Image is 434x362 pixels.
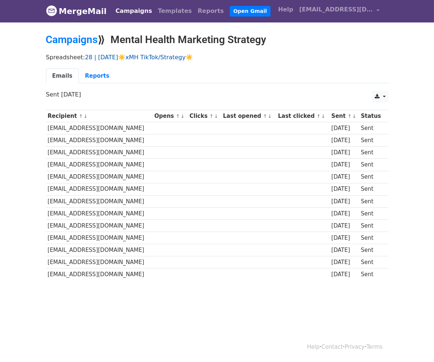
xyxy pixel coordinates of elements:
[307,344,320,350] a: Help
[79,113,83,119] a: ↑
[397,327,434,362] iframe: Chat Widget
[331,185,357,193] div: [DATE]
[113,4,155,18] a: Campaigns
[352,113,356,119] a: ↓
[181,113,185,119] a: ↓
[359,268,384,281] td: Sent
[46,147,153,159] td: [EMAIL_ADDRESS][DOMAIN_NAME]
[359,207,384,219] td: Sent
[46,219,153,232] td: [EMAIL_ADDRESS][DOMAIN_NAME]
[331,246,357,254] div: [DATE]
[359,159,384,171] td: Sent
[195,4,227,18] a: Reports
[331,197,357,206] div: [DATE]
[221,110,276,122] th: Last opened
[209,113,214,119] a: ↑
[46,110,153,122] th: Recipient
[176,113,180,119] a: ↑
[153,110,188,122] th: Opens
[46,34,98,46] a: Campaigns
[359,183,384,195] td: Sent
[331,173,357,181] div: [DATE]
[214,113,218,119] a: ↓
[46,232,153,244] td: [EMAIL_ADDRESS][DOMAIN_NAME]
[359,147,384,159] td: Sent
[331,161,357,169] div: [DATE]
[359,122,384,134] td: Sent
[331,210,357,218] div: [DATE]
[331,258,357,267] div: [DATE]
[345,344,364,350] a: Privacy
[46,3,107,19] a: MergeMail
[359,232,384,244] td: Sent
[46,34,388,46] h2: ⟫ Mental Health Marketing Strategy
[46,159,153,171] td: [EMAIL_ADDRESS][DOMAIN_NAME]
[359,256,384,268] td: Sent
[359,219,384,232] td: Sent
[268,113,272,119] a: ↓
[46,244,153,256] td: [EMAIL_ADDRESS][DOMAIN_NAME]
[46,5,57,16] img: MergeMail logo
[188,110,221,122] th: Clicks
[276,110,329,122] th: Last clicked
[329,110,359,122] th: Sent
[331,222,357,230] div: [DATE]
[46,207,153,219] td: [EMAIL_ADDRESS][DOMAIN_NAME]
[347,113,352,119] a: ↑
[46,268,153,281] td: [EMAIL_ADDRESS][DOMAIN_NAME]
[321,113,325,119] a: ↓
[46,68,79,84] a: Emails
[331,270,357,279] div: [DATE]
[79,68,116,84] a: Reports
[296,2,382,20] a: [EMAIL_ADDRESS][DOMAIN_NAME]
[46,171,153,183] td: [EMAIL_ADDRESS][DOMAIN_NAME]
[46,183,153,195] td: [EMAIL_ADDRESS][DOMAIN_NAME]
[46,134,153,147] td: [EMAIL_ADDRESS][DOMAIN_NAME]
[321,344,343,350] a: Contact
[317,113,321,119] a: ↑
[85,54,193,61] a: 28 | [DATE]☀️xMH TikTok/Strategy☀️
[275,2,296,17] a: Help
[359,134,384,147] td: Sent
[155,4,195,18] a: Templates
[359,110,384,122] th: Status
[46,195,153,207] td: [EMAIL_ADDRESS][DOMAIN_NAME]
[84,113,88,119] a: ↓
[230,6,271,17] a: Open Gmail
[359,195,384,207] td: Sent
[331,234,357,242] div: [DATE]
[46,256,153,268] td: [EMAIL_ADDRESS][DOMAIN_NAME]
[263,113,267,119] a: ↑
[359,244,384,256] td: Sent
[331,124,357,133] div: [DATE]
[46,122,153,134] td: [EMAIL_ADDRESS][DOMAIN_NAME]
[46,91,388,98] p: Sent [DATE]
[366,344,382,350] a: Terms
[331,148,357,157] div: [DATE]
[331,136,357,145] div: [DATE]
[299,5,373,14] span: [EMAIL_ADDRESS][DOMAIN_NAME]
[46,53,388,61] p: Spreadsheet:
[359,171,384,183] td: Sent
